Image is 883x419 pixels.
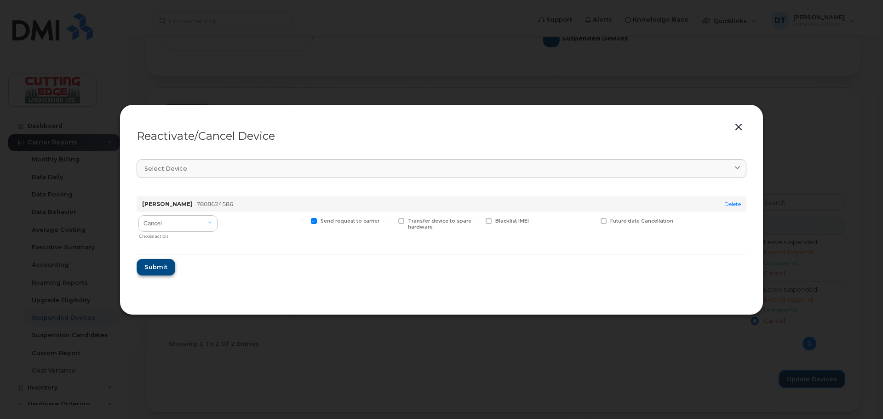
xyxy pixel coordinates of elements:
input: Transfer device to spare hardware [387,218,392,223]
span: Submit [144,263,167,271]
span: Future date Cancellation [610,218,673,224]
span: Blacklist IMEI [495,218,529,224]
input: Blacklist IMEI [475,218,479,223]
a: Delete [724,201,741,207]
span: Send request to carrier [321,218,379,224]
span: 7808624586 [196,201,233,207]
button: Submit [137,259,175,276]
a: Select device [137,159,746,178]
strong: [PERSON_NAME] [142,201,193,207]
div: Reactivate/Cancel Device [137,131,746,142]
input: Send request to carrier [300,218,304,223]
span: Select device [144,164,187,173]
div: Choose action [139,230,218,240]
input: Future date Cancellation [590,218,594,223]
span: Transfer device to spare hardware [408,218,471,230]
